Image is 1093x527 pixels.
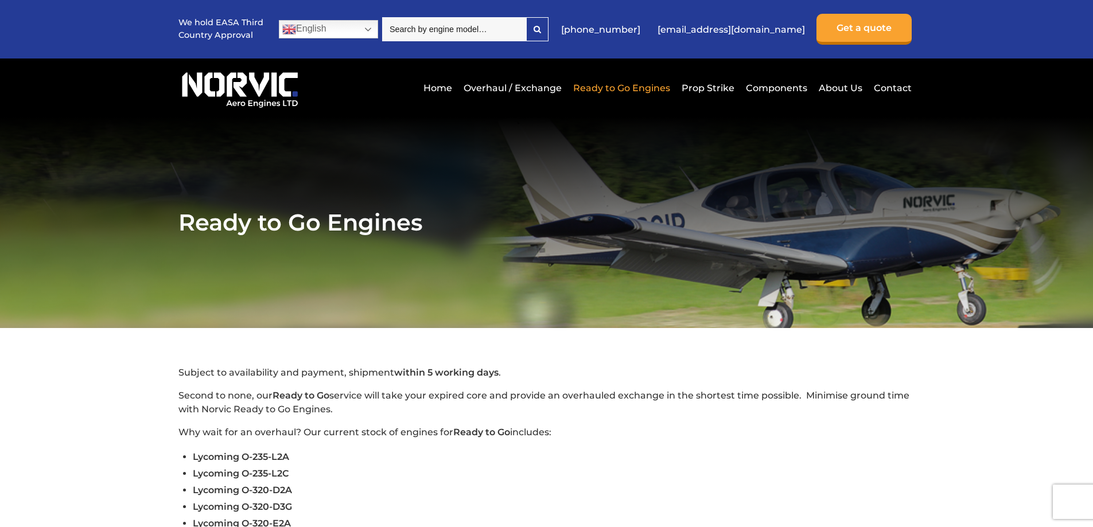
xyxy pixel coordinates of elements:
[555,15,646,44] a: [PHONE_NUMBER]
[178,366,915,380] p: Subject to availability and payment, shipment .
[382,17,526,41] input: Search by engine model…
[453,427,510,438] strong: Ready to Go
[461,74,565,102] a: Overhaul / Exchange
[570,74,673,102] a: Ready to Go Engines
[178,17,265,41] p: We hold EASA Third Country Approval
[743,74,810,102] a: Components
[421,74,455,102] a: Home
[279,20,378,38] a: English
[816,74,865,102] a: About Us
[193,501,292,512] span: Lycoming O-320-D3G
[178,389,915,416] p: Second to none, our service will take your expired core and provide an overhauled exchange in the...
[178,208,915,236] h1: Ready to Go Engines
[273,390,329,401] strong: Ready to Go
[178,67,301,108] img: Norvic Aero Engines logo
[193,485,292,495] span: Lycoming O-320-D2A
[193,451,289,462] span: Lycoming O-235-L2A
[652,15,811,44] a: [EMAIL_ADDRESS][DOMAIN_NAME]
[816,14,912,45] a: Get a quote
[282,22,296,36] img: en
[178,425,915,439] p: Why wait for an overhaul? Our current stock of engines for includes:
[679,74,737,102] a: Prop Strike
[871,74,912,102] a: Contact
[193,468,289,479] span: Lycoming O-235-L2C
[394,367,499,378] strong: within 5 working days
